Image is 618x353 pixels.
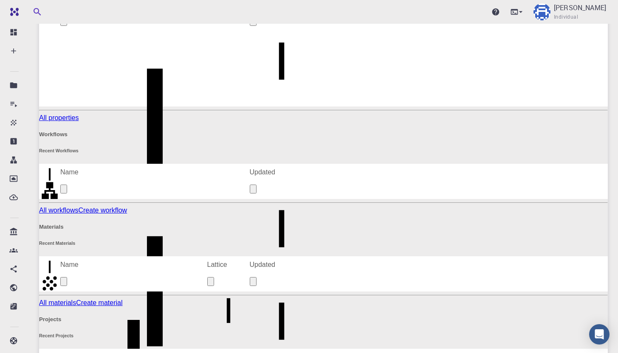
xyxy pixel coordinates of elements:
div: Lattice [207,256,250,273]
p: [PERSON_NAME] [554,3,606,13]
div: Icon [39,164,60,180]
div: Updated [250,164,313,180]
h6: Recent Workflows [39,148,608,153]
div: Name [60,256,207,273]
a: All materials [39,299,76,306]
div: Name [60,164,250,180]
div: Updated [250,256,313,273]
h5: Projects [39,316,608,322]
h5: Workflows [39,131,608,137]
h6: Recent Materials [39,241,608,246]
a: All workflows [39,207,78,214]
img: logo [7,8,19,16]
span: Individual [554,13,578,21]
div: Open Intercom Messenger [589,324,610,345]
div: Icon [39,256,60,273]
img: Andrea [533,3,550,20]
h5: Materials [39,224,608,230]
a: All properties [39,114,79,121]
h6: Recent Projects [39,333,608,338]
span: Support [18,6,48,14]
